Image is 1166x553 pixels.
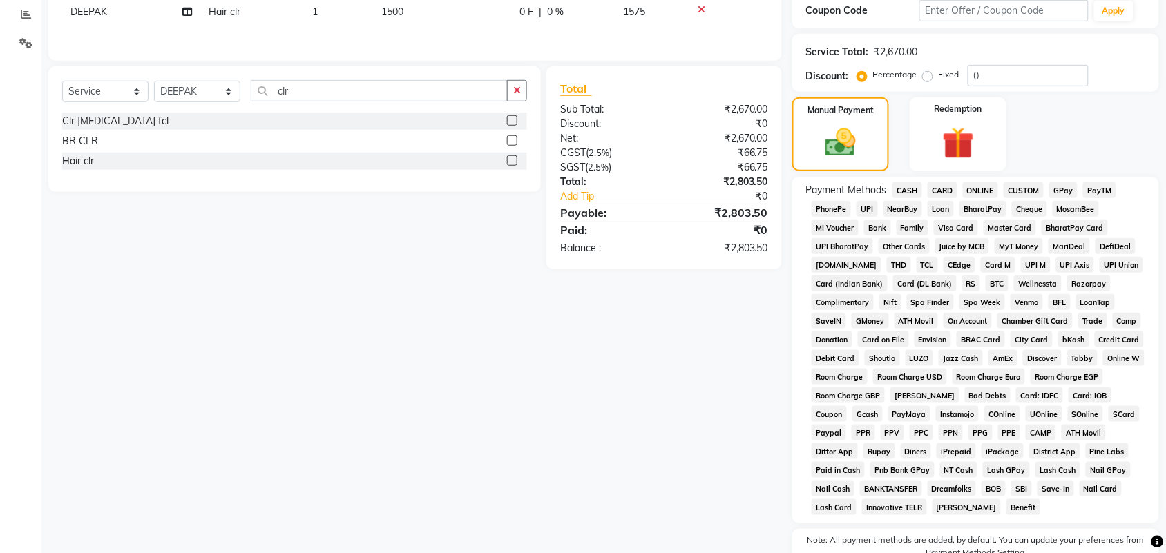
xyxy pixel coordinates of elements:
[862,499,927,515] span: Innovative TELR
[664,241,778,255] div: ₹2,803.50
[1042,220,1108,235] span: BharatPay Card
[664,117,778,131] div: ₹0
[550,222,665,238] div: Paid:
[907,294,955,310] span: Spa Finder
[812,406,847,422] span: Coupon
[812,369,868,385] span: Room Charge
[550,189,683,204] a: Add Tip
[933,124,984,163] img: _gift.svg
[935,103,982,115] label: Redemption
[895,313,939,329] span: ATH Movil
[997,313,1073,329] span: Chamber Gift Card
[812,443,858,459] span: Dittor App
[1049,182,1078,198] span: GPay
[959,294,1005,310] span: Spa Week
[883,201,923,217] span: NearBuy
[1103,350,1145,366] span: Online W
[1109,406,1140,422] span: SCard
[664,175,778,189] div: ₹2,803.50
[963,182,999,198] span: ONLINE
[664,204,778,221] div: ₹2,803.50
[1080,481,1122,496] span: Nail Card
[1067,350,1098,366] span: Tabby
[1021,257,1051,273] span: UPI M
[928,182,957,198] span: CARD
[852,425,875,440] span: PPR
[870,462,935,478] span: Pnb Bank GPay
[812,313,846,329] span: SaveIN
[550,175,665,189] div: Total:
[550,160,665,175] div: ( )
[62,114,169,128] div: Clr [MEDICAL_DATA] fcl
[1086,462,1131,478] span: Nail GPay
[1029,443,1080,459] span: District App
[1026,425,1056,440] span: CAMP
[1068,406,1104,422] span: SOnline
[312,6,318,18] span: 1
[807,104,874,117] label: Manual Payment
[1049,238,1090,254] span: MariDeal
[968,425,993,440] span: PPG
[934,220,978,235] span: Visa Card
[901,443,932,459] span: Diners
[550,241,665,255] div: Balance :
[560,81,592,96] span: Total
[812,425,846,440] span: Paypal
[906,350,934,366] span: LUZO
[1062,425,1106,440] span: ATH Movil
[910,425,933,440] span: PPC
[547,5,564,19] span: 0 %
[1086,443,1129,459] span: Pine Labs
[957,331,1005,347] span: BRAC Card
[915,331,952,347] span: Envision
[1035,462,1080,478] span: Lash Cash
[1095,331,1145,347] span: Credit Card
[959,201,1006,217] span: BharatPay
[1056,257,1095,273] span: UPI Axis
[560,161,585,173] span: SGST
[937,443,976,459] span: iPrepaid
[1058,331,1089,347] span: bKash
[806,183,887,197] span: Payment Methods
[928,201,954,217] span: Loan
[879,294,901,310] span: Nift
[865,350,900,366] span: Shoutlo
[1083,182,1116,198] span: PayTM
[852,406,883,422] span: Gcash
[251,80,508,101] input: Search or Scan
[988,350,1017,366] span: AmEx
[812,387,885,403] span: Room Charge GBP
[550,117,665,131] div: Discount:
[1067,275,1111,291] span: Razorpay
[939,68,959,81] label: Fixed
[550,204,665,221] div: Payable:
[812,257,881,273] span: [DOMAIN_NAME]
[984,220,1036,235] span: Master Card
[998,425,1021,440] span: PPE
[892,182,922,198] span: CASH
[1016,387,1063,403] span: Card: IDFC
[519,5,533,19] span: 0 F
[1053,201,1100,217] span: MosamBee
[939,425,963,440] span: PPN
[944,313,992,329] span: On Account
[1004,182,1044,198] span: CUSTOM
[1094,1,1134,21] button: Apply
[1078,313,1107,329] span: Trade
[936,406,979,422] span: Instamojo
[1011,331,1053,347] span: City Card
[933,499,1002,515] span: [PERSON_NAME]
[893,275,957,291] span: Card (DL Bank)
[62,154,94,168] div: Hair clr
[897,220,929,235] span: Family
[812,294,874,310] span: Complimentary
[664,102,778,117] div: ₹2,670.00
[984,406,1020,422] span: COnline
[812,201,851,217] span: PhonePe
[1049,294,1071,310] span: BFL
[858,331,909,347] span: Card on File
[812,220,859,235] span: MI Voucher
[550,146,665,160] div: ( )
[982,481,1006,496] span: BOB
[1031,369,1103,385] span: Room Charge EGP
